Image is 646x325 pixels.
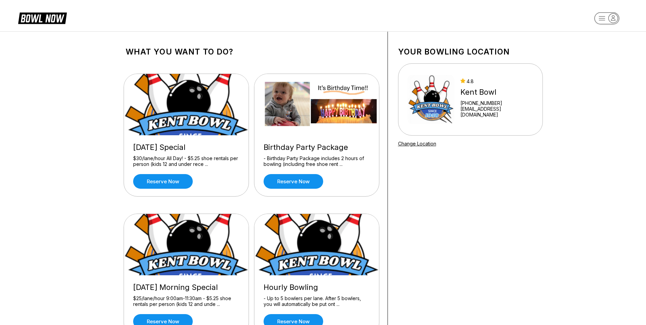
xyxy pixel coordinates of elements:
[124,74,249,135] img: Wednesday Special
[133,155,239,167] div: $30/lane/hour All Day! - $5.25 shoe rentals per person (kids 12 and under rece ...
[398,141,436,146] a: Change Location
[124,214,249,275] img: Sunday Morning Special
[264,174,323,189] a: Reserve now
[133,283,239,292] div: [DATE] Morning Special
[264,295,370,307] div: - Up to 5 bowlers per lane. After 5 bowlers, you will automatically be put ont ...
[133,143,239,152] div: [DATE] Special
[460,100,533,106] div: [PHONE_NUMBER]
[133,174,193,189] a: Reserve now
[407,74,455,125] img: Kent Bowl
[460,88,533,97] div: Kent Bowl
[254,74,380,135] img: Birthday Party Package
[398,47,543,57] h1: Your bowling location
[254,214,380,275] img: Hourly Bowling
[264,283,370,292] div: Hourly Bowling
[133,295,239,307] div: $25/lane/hour 9:00am-11:30am - $5.25 shoe rentals per person (kids 12 and unde ...
[460,78,533,84] div: 4.8
[264,143,370,152] div: Birthday Party Package
[264,155,370,167] div: - Birthday Party Package includes 2 hours of bowling (including free shoe rent ...
[460,106,533,118] a: [EMAIL_ADDRESS][DOMAIN_NAME]
[126,47,377,57] h1: What you want to do?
